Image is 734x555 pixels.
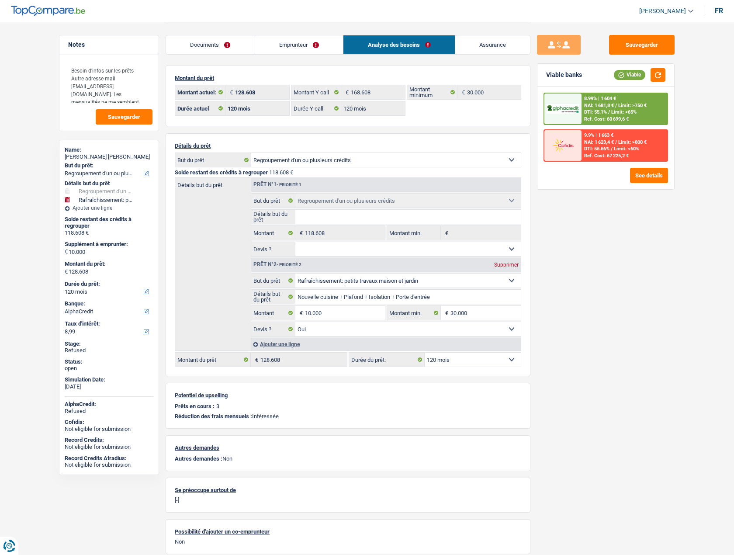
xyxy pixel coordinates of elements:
[251,262,304,267] div: Prêt n°2
[175,538,521,545] p: Non
[65,241,152,248] label: Supplément à emprunter:
[251,194,295,208] label: But du prêt
[269,169,293,176] span: 118.608 €
[65,461,153,468] div: Not eligible for submission
[609,35,675,55] button: Sauvegarder
[65,426,153,433] div: Not eligible for submission
[715,7,723,15] div: fr
[584,132,613,138] div: 9.9% | 1 663 €
[65,229,153,236] div: 118.608 €
[175,455,222,462] span: Autres demandes :
[584,139,614,145] span: NAI: 1 623,4 €
[175,497,521,503] p: [-]
[65,383,153,390] div: [DATE]
[175,487,521,493] p: Se préoccupe surtout de
[387,306,440,320] label: Montant min.
[546,71,582,79] div: Viable banks
[255,35,343,54] a: Emprunteur
[65,268,68,275] span: €
[407,85,457,99] label: Montant minimum
[216,403,219,409] p: 3
[175,75,521,81] p: Montant du prêt
[65,300,152,307] label: Banque:
[291,85,342,99] label: Montant Y call
[611,109,637,115] span: Limit: <65%
[166,35,255,54] a: Documents
[175,85,225,99] label: Montant actuel:
[175,169,268,176] span: Solde restant des crédits à regrouper
[96,109,152,125] button: Sauvegarder
[618,139,647,145] span: Limit: >800 €
[65,162,152,169] label: But du prêt:
[175,403,215,409] p: Prêts en cours :
[251,226,295,240] label: Montant
[175,178,251,188] label: Détails but du prêt
[457,85,467,99] span: €
[108,114,140,120] span: Sauvegarder
[175,455,521,462] p: Non
[65,376,153,383] div: Simulation Date:
[277,262,301,267] span: - Priorité 2
[175,142,521,149] p: Détails du prêt
[65,340,153,347] div: Stage:
[175,353,251,367] label: Montant du prêt
[65,146,153,153] div: Name:
[387,226,440,240] label: Montant min.
[547,137,579,153] img: Cofidis
[295,226,305,240] span: €
[65,419,153,426] div: Cofidis:
[65,281,152,288] label: Durée du prêt:
[65,408,153,415] div: Refused
[65,153,153,160] div: [PERSON_NAME] [PERSON_NAME]
[251,306,295,320] label: Montant
[175,101,225,115] label: Durée actuel
[65,455,153,462] div: Record Credits Atradius:
[65,180,153,187] div: Détails but du prêt
[251,338,521,350] div: Ajouter une ligne
[455,35,530,54] a: Assurance
[65,347,153,354] div: Refused
[611,146,613,152] span: /
[639,7,686,15] span: [PERSON_NAME]
[175,153,251,167] label: But du prêt
[251,182,304,187] div: Prêt n°1
[584,153,629,159] div: Ref. Cost: 67 225,2 €
[251,290,295,304] label: Détails but du prêt
[65,358,153,365] div: Status:
[65,401,153,408] div: AlphaCredit:
[65,437,153,444] div: Record Credits:
[618,103,647,108] span: Limit: >750 €
[584,96,616,101] div: 8.99% | 1 604 €
[349,353,425,367] label: Durée du prêt:
[251,242,295,256] label: Devis ?
[11,6,85,16] img: TopCompare Logo
[291,101,342,115] label: Durée Y call
[632,4,693,18] a: [PERSON_NAME]
[295,306,305,320] span: €
[251,353,260,367] span: €
[251,322,295,336] label: Devis ?
[277,182,301,187] span: - Priorité 1
[65,216,153,229] div: Solde restant des crédits à regrouper
[492,262,521,267] div: Supprimer
[614,70,645,80] div: Viable
[65,444,153,451] div: Not eligible for submission
[584,116,629,122] div: Ref. Cost: 60 699,6 €
[441,226,450,240] span: €
[65,248,68,255] span: €
[251,274,295,288] label: But du prêt
[614,146,639,152] span: Limit: <60%
[547,104,579,114] img: AlphaCredit
[584,109,607,115] span: DTI: 55.1%
[630,168,668,183] button: See details
[341,85,351,99] span: €
[175,392,521,399] p: Potentiel de upselling
[615,139,617,145] span: /
[68,41,150,49] h5: Notes
[175,413,521,420] p: Intéressée
[225,85,235,99] span: €
[175,413,252,420] span: Réduction des frais mensuels :
[65,320,152,327] label: Taux d'intérêt:
[175,528,521,535] p: Possibilité d'ajouter un co-emprunteur
[65,260,152,267] label: Montant du prêt:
